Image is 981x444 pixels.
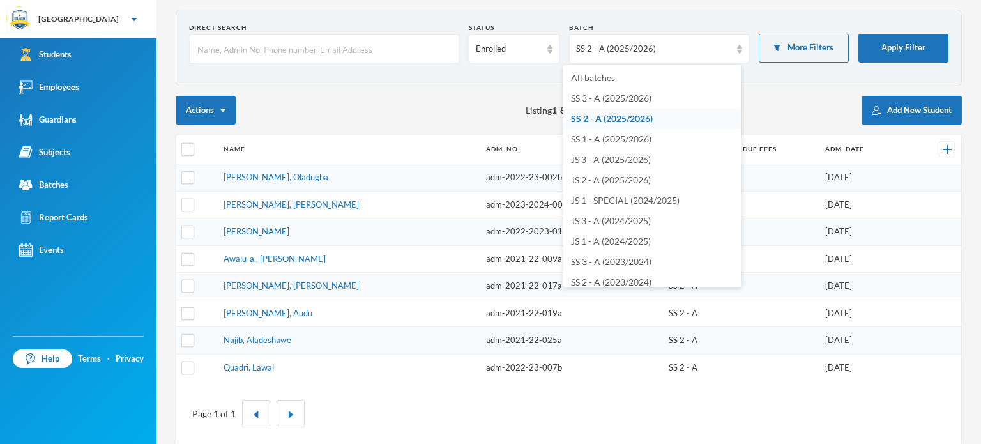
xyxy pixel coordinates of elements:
[819,218,910,246] td: [DATE]
[19,243,64,257] div: Events
[571,195,680,206] span: JS 1 - SPECIAL (2024/2025)
[759,34,849,63] button: More Filters
[571,256,651,267] span: SS 3 - A (2023/2024)
[571,215,651,226] span: JS 3 - A (2024/2025)
[571,134,651,144] span: SS 1 - A (2025/2026)
[571,93,651,103] span: SS 3 - A (2025/2026)
[736,135,819,164] th: Due Fees
[224,226,289,236] a: [PERSON_NAME]
[662,327,736,355] td: SS 2 - A
[526,103,579,117] span: Listing - of
[576,43,731,56] div: SS 2 - A (2025/2026)
[224,280,359,291] a: [PERSON_NAME], [PERSON_NAME]
[819,327,910,355] td: [DATE]
[819,135,910,164] th: Adm. Date
[19,80,79,94] div: Employees
[38,13,119,25] div: [GEOGRAPHIC_DATA]
[476,43,540,56] div: Enrolled
[819,300,910,327] td: [DATE]
[571,154,651,165] span: JS 3 - A (2025/2026)
[196,35,452,64] input: Name, Admin No, Phone number, Email Address
[943,145,952,154] img: +
[107,353,110,365] div: ·
[176,96,236,125] button: Actions
[224,254,326,264] a: Awalu-a., [PERSON_NAME]
[19,211,88,224] div: Report Cards
[19,178,68,192] div: Batches
[480,135,663,164] th: Adm. No.
[819,164,910,192] td: [DATE]
[224,308,312,318] a: [PERSON_NAME], Audu
[217,135,480,164] th: Name
[858,34,948,63] button: Apply Filter
[13,349,72,369] a: Help
[480,245,663,273] td: adm-2021-22-009a
[819,354,910,381] td: [DATE]
[571,236,651,247] span: JS 1 - A (2024/2025)
[116,353,144,365] a: Privacy
[480,354,663,381] td: adm-2022-23-007b
[7,7,33,33] img: logo
[819,273,910,300] td: [DATE]
[480,273,663,300] td: adm-2021-22-017a
[224,335,291,345] a: Najib, Aladeshawe
[571,277,651,287] span: SS 2 - A (2023/2024)
[480,300,663,327] td: adm-2021-22-019a
[662,300,736,327] td: SS 2 - A
[480,327,663,355] td: adm-2021-22-025a
[480,191,663,218] td: adm-2023-2024-0010c
[571,113,653,124] span: SS 2 - A (2025/2026)
[819,191,910,218] td: [DATE]
[569,23,749,33] div: Batch
[224,362,274,372] a: Quadri, Lawal
[224,172,328,182] a: [PERSON_NAME], Oladugba
[19,48,72,61] div: Students
[78,353,101,365] a: Terms
[819,245,910,273] td: [DATE]
[480,218,663,246] td: adm-2022-2023-013c
[862,96,962,125] button: Add New Student
[19,146,70,159] div: Subjects
[469,23,559,33] div: Status
[480,164,663,192] td: adm-2022-23-002b
[662,354,736,381] td: SS 2 - A
[552,105,557,116] b: 1
[19,113,77,126] div: Guardians
[224,199,359,210] a: [PERSON_NAME], [PERSON_NAME]
[571,174,651,185] span: JS 2 - A (2025/2026)
[571,72,615,83] span: All batches
[189,23,459,33] div: Direct Search
[192,407,236,420] div: Page 1 of 1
